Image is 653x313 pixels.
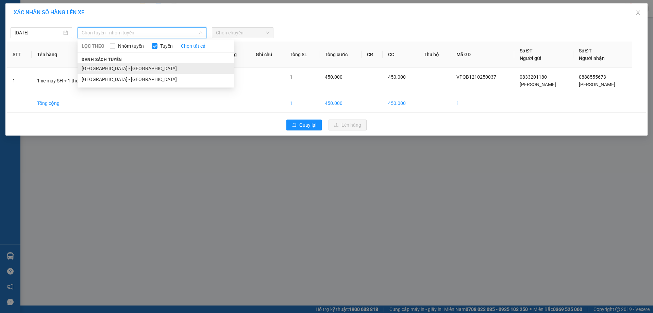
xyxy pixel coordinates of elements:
span: 0888555673 [579,74,606,80]
td: Tổng cộng [32,94,162,113]
th: CC [383,42,418,68]
th: Tổng cước [319,42,362,68]
span: [PERSON_NAME] [579,82,615,87]
span: 0833201180 [520,74,547,80]
span: 450.000 [388,74,406,80]
span: 1 [290,74,292,80]
span: Số ĐT [520,48,533,53]
span: Số ĐT [579,48,592,53]
span: [PERSON_NAME] [520,82,556,87]
th: STT [7,42,32,68]
button: rollbackQuay lại [286,120,322,130]
th: CR [362,42,383,68]
li: [GEOGRAPHIC_DATA] - [GEOGRAPHIC_DATA] [78,74,234,85]
button: Close [629,3,648,22]
span: LỌC THEO [82,42,104,50]
span: rollback [292,123,297,128]
span: Người gửi [520,56,541,61]
span: 450.000 [325,74,342,80]
th: Thu hộ [418,42,451,68]
span: Danh sách tuyến [78,57,126,63]
a: Chọn tất cả [181,42,205,50]
td: 1 [284,94,320,113]
span: down [199,31,203,35]
li: [GEOGRAPHIC_DATA] - [GEOGRAPHIC_DATA] [78,63,234,74]
span: Nhóm tuyến [115,42,147,50]
th: Tổng SL [284,42,320,68]
span: Chọn tuyến - nhóm tuyến [82,28,202,38]
span: Người nhận [579,56,605,61]
span: XÁC NHẬN SỐ HÀNG LÊN XE [14,9,84,16]
th: Ghi chú [250,42,284,68]
span: close [635,10,641,15]
span: VPQB1210250037 [456,74,496,80]
button: uploadLên hàng [329,120,367,130]
td: 450.000 [383,94,418,113]
span: Quay lại [299,121,316,129]
td: 1 xe máy SH + 1 thùng xốp nhỏ + 1 chìa khoá [32,68,162,94]
input: 12/10/2025 [15,29,62,36]
td: 1 [7,68,32,94]
th: Mã GD [451,42,514,68]
th: Tên hàng [32,42,162,68]
span: Chọn chuyến [216,28,269,38]
td: 450.000 [319,94,362,113]
td: 1 [451,94,514,113]
span: Tuyến [157,42,175,50]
